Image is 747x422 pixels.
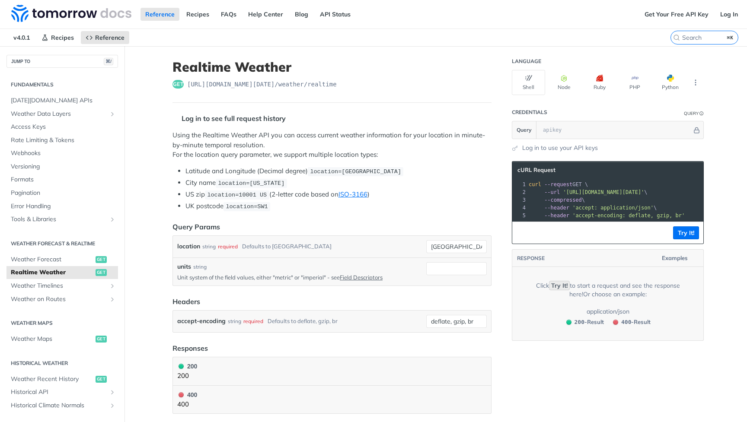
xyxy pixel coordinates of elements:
[187,80,337,89] span: https://api.tomorrow.io/v4/weather/realtime
[179,392,184,397] span: 400
[185,190,492,200] li: US zip (2-letter code based on )
[226,203,268,210] span: location=SW1
[182,8,214,21] a: Recipes
[96,376,107,383] span: get
[572,205,654,211] span: 'accept: application/json'
[140,8,179,21] a: Reference
[177,362,487,381] button: 200 200200
[6,373,118,386] a: Weather Recent Historyget
[11,162,116,171] span: Versioning
[512,204,527,212] div: 4
[109,389,116,396] button: Show subpages for Historical API
[290,8,313,21] a: Blog
[104,58,113,65] span: ⌘/
[177,262,191,271] label: units
[268,315,338,327] div: Defaults to deflate, gzip, br
[529,181,588,187] span: GET \
[242,240,332,253] div: Defaults to [GEOGRAPHIC_DATA]
[218,240,238,253] div: required
[673,226,699,239] button: Try It!
[6,173,118,186] a: Formats
[6,121,118,133] a: Access Keys
[6,160,118,173] a: Versioning
[51,34,74,41] span: Recipes
[529,181,541,187] span: curl
[179,364,184,369] span: 200
[193,263,207,271] div: string
[185,178,492,188] li: City name
[109,216,116,223] button: Show subpages for Tools & Libraries
[81,31,129,44] a: Reference
[715,8,743,21] a: Log In
[692,79,699,86] svg: More ellipsis
[6,386,118,399] a: Historical APIShow subpages for Historical API
[177,240,200,253] label: location
[243,315,263,327] div: required
[544,213,569,219] span: --header
[512,58,541,65] div: Language
[218,180,284,187] span: location=[US_STATE]
[11,268,93,277] span: Realtime Weather
[6,240,118,247] h2: Weather Forecast & realtime
[185,201,492,211] li: UK postcode
[526,281,690,298] div: Click to start a request and see the response here! Or choose an example:
[11,96,116,105] span: [DATE][DOMAIN_NAME] APIs
[549,281,570,290] code: Try It!
[11,189,116,197] span: Pagination
[6,134,118,147] a: Rate Limiting & Tokens
[692,126,701,134] button: Hide
[315,8,355,21] a: API Status
[654,70,687,95] button: Python
[6,213,118,226] a: Tools & LibrariesShow subpages for Tools & Libraries
[544,189,560,195] span: --url
[177,362,197,371] div: 200
[6,200,118,213] a: Error Handling
[338,190,367,198] a: ISO-3166
[673,34,680,41] svg: Search
[517,166,555,174] span: cURL Request
[11,149,116,158] span: Webhooks
[172,296,200,307] div: Headers
[512,181,527,188] div: 1
[172,222,220,232] div: Query Params
[512,70,545,95] button: Shell
[544,181,572,187] span: --request
[699,111,704,116] i: Information
[11,136,116,145] span: Rate Limiting & Tokens
[216,8,241,21] a: FAQs
[177,390,487,409] button: 400 400400
[529,205,657,211] span: \
[575,318,604,327] span: - Result
[11,282,107,290] span: Weather Timelines
[514,166,565,175] button: cURL Request
[172,59,492,75] h1: Realtime Weather
[96,269,107,276] span: get
[6,147,118,160] a: Webhooks
[517,126,532,134] span: Query
[6,55,118,68] button: JUMP TO⌘/
[9,31,35,44] span: v4.0.1
[662,254,688,263] span: Examples
[6,94,118,107] a: [DATE][DOMAIN_NAME] APIs
[6,333,118,346] a: Weather Mapsget
[185,166,492,176] li: Latitude and Longitude (Decimal degree)
[172,113,286,124] div: Log in to see full request history
[11,255,93,264] span: Weather Forecast
[575,319,584,325] span: 200
[109,282,116,289] button: Show subpages for Weather Timelines
[11,110,107,118] span: Weather Data Layers
[613,320,618,325] span: 400
[6,279,118,292] a: Weather TimelinesShow subpages for Weather Timelines
[177,400,197,409] p: 400
[11,5,131,22] img: Tomorrow.io Weather API Docs
[684,110,699,117] div: Query
[562,318,607,327] button: 200200-Result
[512,196,527,204] div: 3
[243,8,288,21] a: Help Center
[583,70,616,95] button: Ruby
[172,343,208,353] div: Responses
[177,371,197,381] p: 200
[37,31,79,44] a: Recipes
[725,33,736,42] kbd: ⌘K
[609,318,654,327] button: 400400-Result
